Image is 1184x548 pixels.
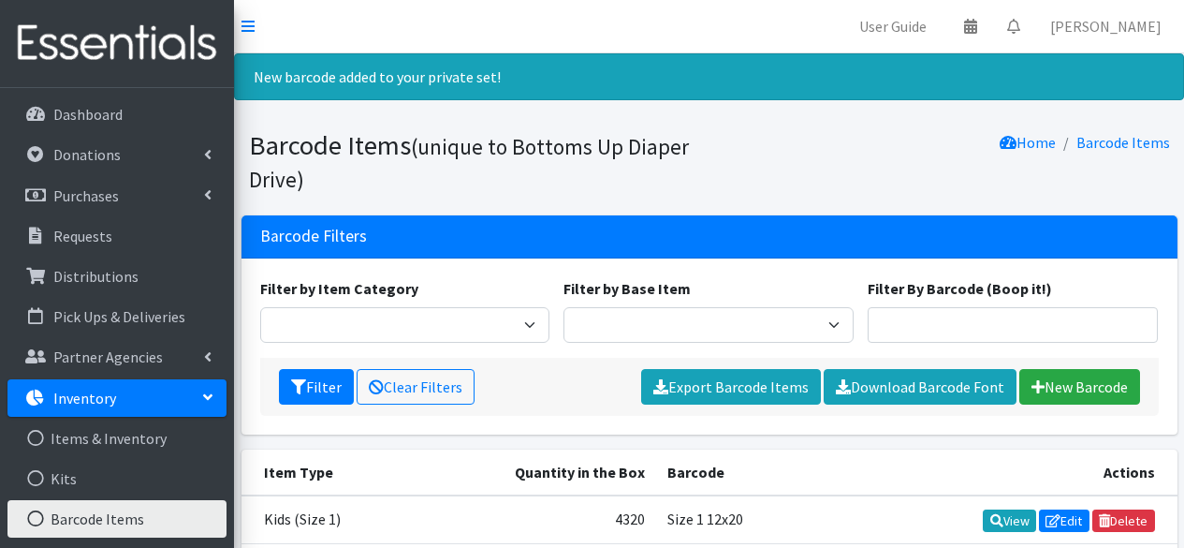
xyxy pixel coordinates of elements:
[7,379,227,417] a: Inventory
[7,136,227,173] a: Donations
[983,510,1036,532] a: View
[868,277,1052,300] label: Filter By Barcode (Boop it!)
[656,496,924,544] td: Size 1 12x20
[1000,133,1056,152] a: Home
[467,496,655,544] td: 4320
[1092,510,1155,532] a: Delete
[53,186,119,205] p: Purchases
[249,133,689,193] small: (unique to Bottoms Up Diaper Drive)
[260,227,367,246] h3: Barcode Filters
[924,450,1177,496] th: Actions
[234,53,1184,100] div: New barcode added to your private set!
[7,217,227,255] a: Requests
[7,420,227,457] a: Items & Inventory
[844,7,942,45] a: User Guide
[563,277,691,300] label: Filter by Base Item
[7,500,227,538] a: Barcode Items
[7,460,227,497] a: Kits
[7,338,227,376] a: Partner Agencies
[249,129,703,194] h1: Barcode Items
[641,369,821,405] a: Export Barcode Items
[357,369,475,405] a: Clear Filters
[1039,510,1089,532] a: Edit
[7,298,227,335] a: Pick Ups & Deliveries
[241,496,468,544] td: Kids (Size 1)
[7,96,227,133] a: Dashboard
[824,369,1016,405] a: Download Barcode Font
[241,450,468,496] th: Item Type
[7,12,227,75] img: HumanEssentials
[53,267,139,286] p: Distributions
[1076,133,1170,152] a: Barcode Items
[656,450,924,496] th: Barcode
[7,177,227,215] a: Purchases
[53,348,163,366] p: Partner Agencies
[53,389,116,407] p: Inventory
[53,145,121,164] p: Donations
[1035,7,1177,45] a: [PERSON_NAME]
[7,258,227,295] a: Distributions
[53,105,123,124] p: Dashboard
[260,277,418,300] label: Filter by Item Category
[53,227,112,245] p: Requests
[53,307,185,326] p: Pick Ups & Deliveries
[1019,369,1140,405] a: New Barcode
[279,369,354,405] button: Filter
[467,450,655,496] th: Quantity in the Box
